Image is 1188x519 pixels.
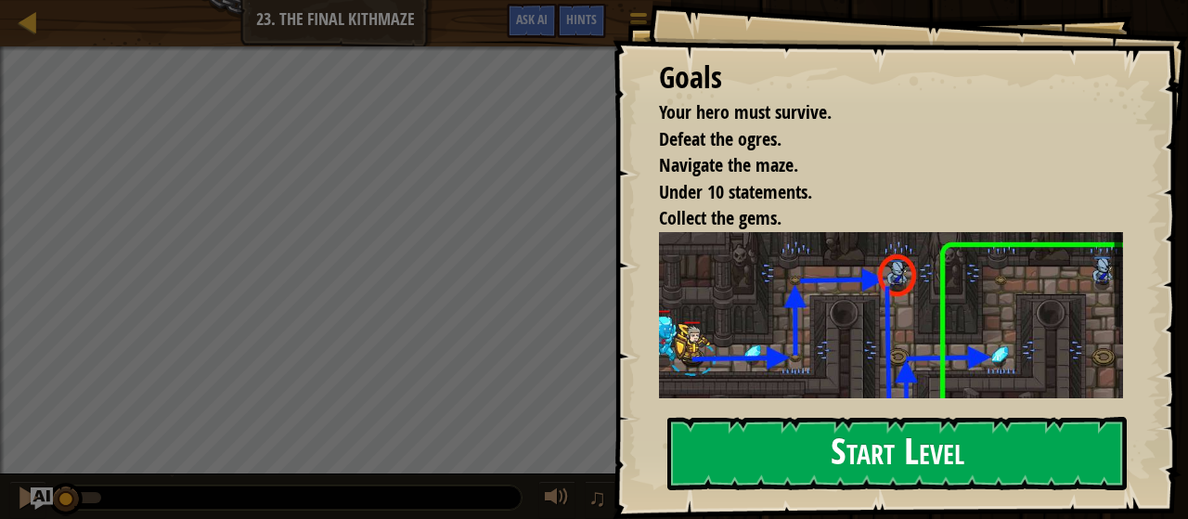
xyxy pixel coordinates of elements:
div: Goals [659,57,1123,99]
span: Under 10 statements. [659,179,812,204]
button: Adjust volume [538,481,575,519]
span: Hints [566,10,597,28]
span: Navigate the maze. [659,152,798,177]
button: Ask AI [31,487,53,510]
button: Ctrl + P: Pause [9,481,46,519]
li: Navigate the maze. [636,152,1118,179]
span: Ask AI [516,10,548,28]
li: Defeat the ogres. [636,126,1118,153]
span: ♫ [588,484,607,512]
li: Your hero must survive. [636,99,1118,126]
li: Under 10 statements. [636,179,1118,206]
span: Defeat the ogres. [659,126,781,151]
button: Ask AI [507,4,557,38]
li: Collect the gems. [636,205,1118,232]
img: The final kithmaze [659,232,1137,476]
span: Collect the gems. [659,205,781,230]
button: Start Level [667,417,1127,490]
button: ♫ [585,481,616,519]
span: Your hero must survive. [659,99,832,124]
